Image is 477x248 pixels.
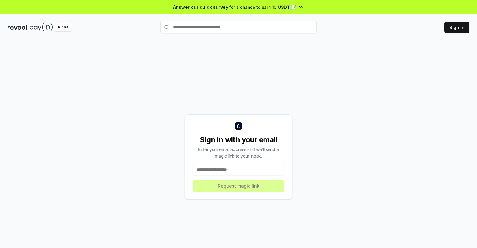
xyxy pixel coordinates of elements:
[30,23,53,31] img: pay_id
[8,23,28,31] img: reveel_dark
[229,4,296,10] span: for a chance to earn 10 USDT 📝
[444,22,469,33] button: Sign In
[54,23,72,31] div: Alpha
[193,135,284,145] div: Sign in with your email
[193,146,284,159] div: Enter your email address and we’ll send a magic link to your inbox.
[173,4,228,10] span: Answer our quick survey
[235,122,242,130] img: logo_small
